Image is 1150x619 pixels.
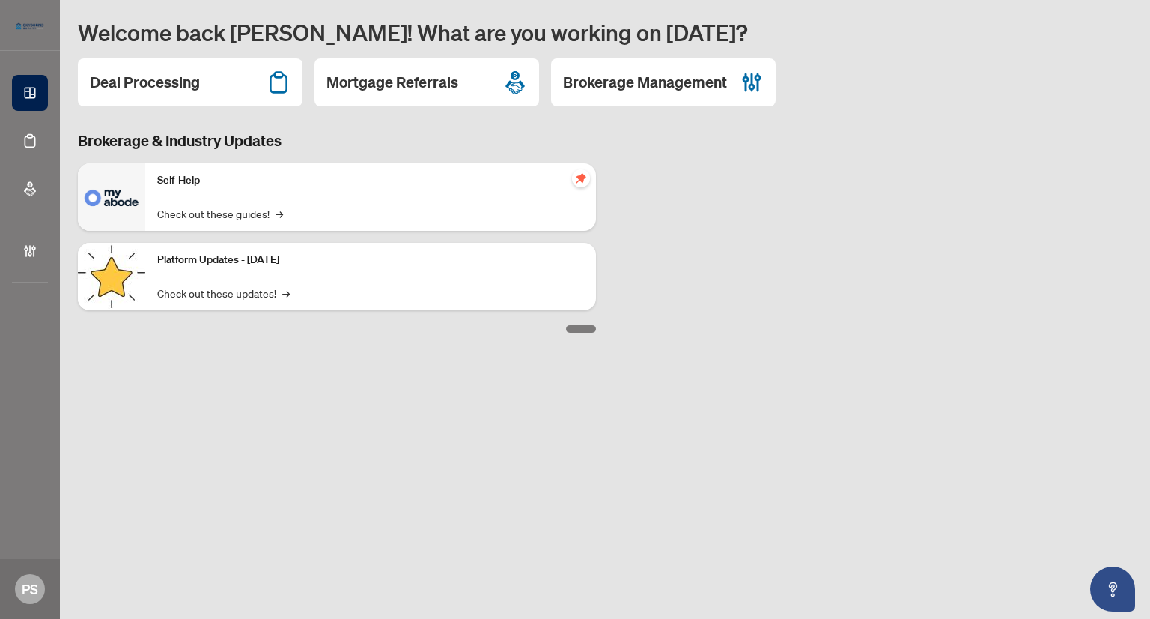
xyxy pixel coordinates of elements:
[22,579,38,600] span: PS
[90,72,200,93] h2: Deal Processing
[282,285,290,301] span: →
[157,285,290,301] a: Check out these updates!→
[1090,567,1135,612] button: Open asap
[563,72,727,93] h2: Brokerage Management
[78,243,145,310] img: Platform Updates - September 16, 2025
[78,18,1132,46] h1: Welcome back [PERSON_NAME]! What are you working on [DATE]?
[326,72,458,93] h2: Mortgage Referrals
[276,205,283,222] span: →
[78,130,596,151] h3: Brokerage & Industry Updates
[12,19,48,34] img: logo
[572,169,590,187] span: pushpin
[157,252,584,268] p: Platform Updates - [DATE]
[157,172,584,189] p: Self-Help
[157,205,283,222] a: Check out these guides!→
[78,163,145,231] img: Self-Help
